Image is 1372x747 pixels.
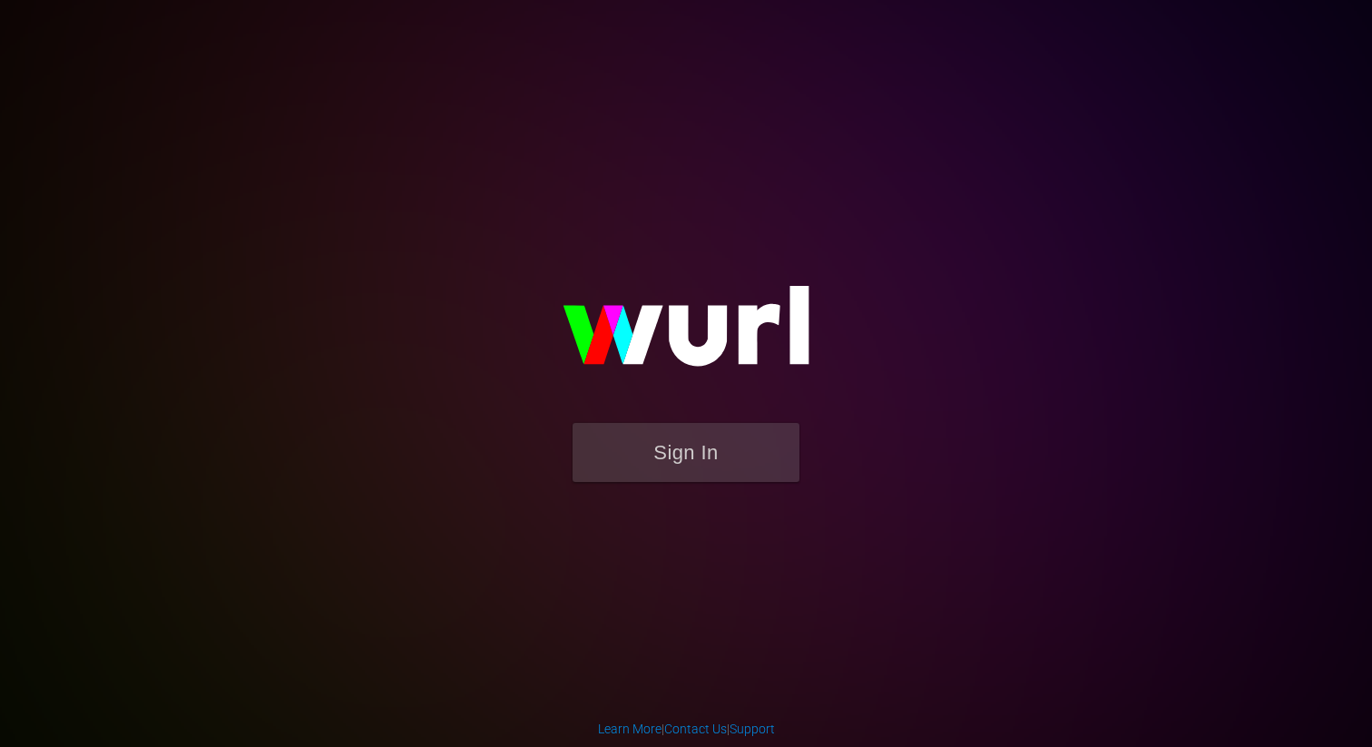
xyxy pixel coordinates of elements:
[598,722,661,736] a: Learn More
[573,423,799,482] button: Sign In
[505,247,867,423] img: wurl-logo-on-black-223613ac3d8ba8fe6dc639794a292ebdb59501304c7dfd60c99c58986ef67473.svg
[664,722,727,736] a: Contact Us
[598,720,775,738] div: | |
[730,722,775,736] a: Support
